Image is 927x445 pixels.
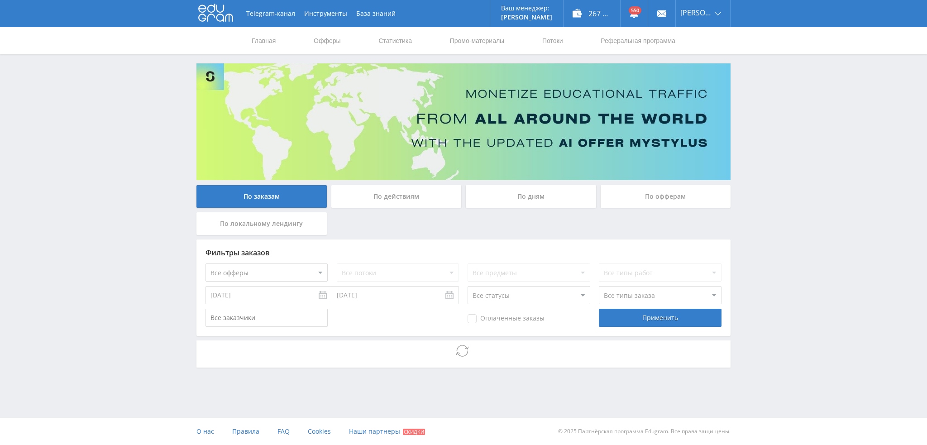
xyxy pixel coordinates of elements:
span: О нас [196,427,214,435]
a: Офферы [313,27,342,54]
a: Правила [232,418,259,445]
span: Оплаченные заказы [468,314,545,323]
span: Наши партнеры [349,427,400,435]
a: Потоки [541,27,564,54]
span: [PERSON_NAME] [680,9,712,16]
img: Banner [196,63,731,180]
span: Скидки [403,429,425,435]
div: По действиям [331,185,462,208]
span: FAQ [277,427,290,435]
p: Ваш менеджер: [501,5,552,12]
input: Все заказчики [205,309,328,327]
p: [PERSON_NAME] [501,14,552,21]
div: По локальному лендингу [196,212,327,235]
div: По заказам [196,185,327,208]
div: Применить [599,309,721,327]
div: По офферам [601,185,731,208]
a: Статистика [377,27,413,54]
a: Реферальная программа [600,27,676,54]
span: Правила [232,427,259,435]
a: Промо-материалы [449,27,505,54]
a: О нас [196,418,214,445]
a: Главная [251,27,277,54]
a: Cookies [308,418,331,445]
div: По дням [466,185,596,208]
a: Наши партнеры Скидки [349,418,425,445]
div: Фильтры заказов [205,249,722,257]
a: FAQ [277,418,290,445]
span: Cookies [308,427,331,435]
div: © 2025 Партнёрская программа Edugram. Все права защищены. [468,418,731,445]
